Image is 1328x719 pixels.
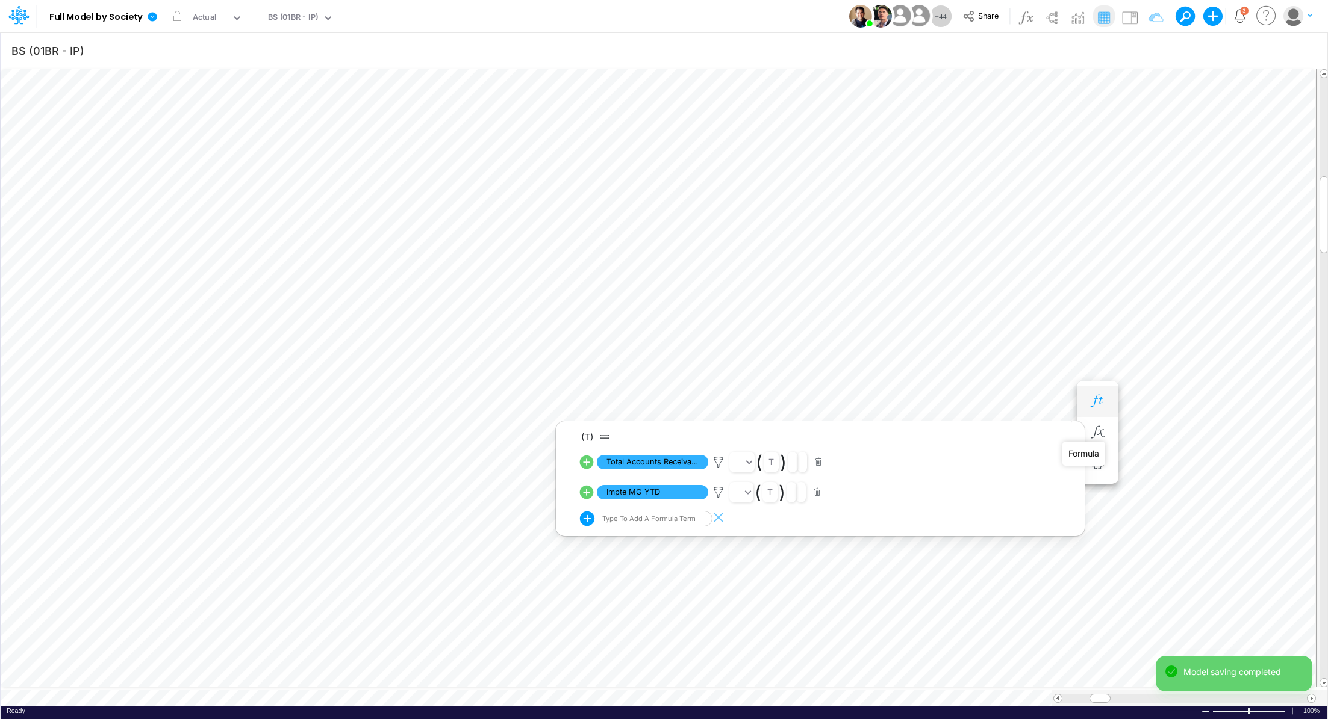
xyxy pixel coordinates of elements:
[1201,707,1211,716] div: Zoom Out
[767,487,773,497] div: t
[957,7,1007,26] button: Share
[597,455,708,470] span: Total Accounts Receivables (USD)
[755,481,761,503] span: (
[768,457,774,467] div: t
[1248,708,1250,714] div: Zoom
[779,481,785,503] span: )
[935,13,947,20] span: + 44
[1288,706,1297,715] div: Zoom In
[268,11,319,25] div: BS (01BR - IP)
[849,5,872,28] img: User Image Icon
[978,11,999,20] span: Share
[780,451,787,473] span: )
[869,5,892,28] img: User Image Icon
[756,451,762,473] span: (
[1303,706,1321,715] div: Zoom level
[1212,706,1288,715] div: Zoom
[887,2,914,29] img: User Image Icon
[1233,9,1247,23] a: Notifications
[1242,8,1246,13] div: 3 unread items
[905,2,932,29] img: User Image Icon
[1183,665,1303,678] div: Model saving completed
[11,38,1065,63] input: Type a title here
[1303,706,1321,715] span: 100%
[7,706,25,715] div: In Ready mode
[49,12,143,23] b: Full Model by Society
[7,707,25,714] span: Ready
[581,431,593,443] span: (T)
[193,11,217,25] div: Actual
[597,485,708,500] span: Impte MG YTD
[600,514,696,523] div: Type to add a formula term
[1062,442,1105,466] div: Formula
